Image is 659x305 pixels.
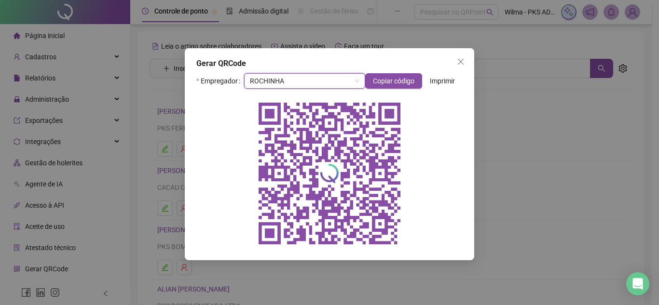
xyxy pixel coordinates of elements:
label: Empregador [196,73,244,89]
div: Open Intercom Messenger [626,272,649,295]
span: close [457,58,465,66]
div: Gerar QRCode [196,58,463,69]
button: Close [453,54,468,69]
span: Copiar código [373,76,414,86]
span: ROCHINHA [250,74,359,88]
span: Imprimir [430,76,455,86]
img: qrcode do empregador [252,96,407,251]
button: Copiar código [365,73,422,89]
button: Imprimir [422,73,463,89]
